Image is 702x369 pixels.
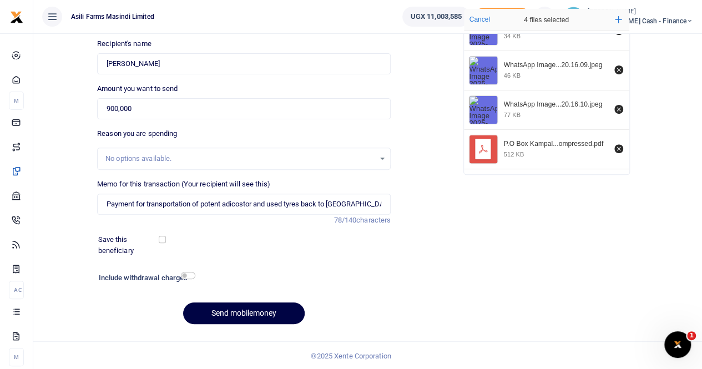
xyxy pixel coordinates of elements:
[504,100,608,109] div: WhatsApp Image 2025-09-06 at 20.16.10.jpeg
[9,348,24,366] li: M
[588,7,693,17] small: [PERSON_NAME]
[398,7,474,27] li: Wallet ballance
[9,281,24,299] li: Ac
[613,103,625,115] button: Remove file
[469,57,497,84] img: WhatsApp Image 2025-09-06 at 20.16.09.jpeg
[105,153,375,164] div: No options available.
[474,8,530,26] span: Add money
[504,32,521,40] div: 34 KB
[474,8,530,26] li: Toup your wallet
[402,7,470,27] a: UGX 11,003,585
[97,53,391,74] input: Loading name...
[10,12,23,21] a: logo-small logo-large logo-large
[97,128,177,139] label: Reason you are spending
[97,179,270,190] label: Memo for this transaction (Your recipient will see this)
[334,216,356,224] span: 78/140
[98,234,161,256] label: Save this beneficiary
[97,98,391,119] input: UGX
[504,111,521,119] div: 77 KB
[469,96,497,124] img: WhatsApp Image 2025-09-06 at 20.16.10.jpeg
[97,83,178,94] label: Amount you want to send
[411,11,462,22] span: UGX 11,003,585
[466,12,493,27] button: Cancel
[664,331,691,358] iframe: Intercom live chat
[563,7,583,27] img: profile-user
[9,92,24,110] li: M
[563,7,693,27] a: profile-user [PERSON_NAME] [PERSON_NAME] Cash - Finance
[613,64,625,76] button: Remove file
[356,216,391,224] span: characters
[67,12,159,22] span: Asili Farms Masindi Limited
[463,8,630,175] div: File Uploader
[10,11,23,24] img: logo-small
[588,16,693,26] span: [PERSON_NAME] Cash - Finance
[610,12,627,28] button: Add more files
[499,9,594,31] div: 4 files selected
[97,194,391,215] input: Enter extra information
[99,274,190,282] h6: Include withdrawal charges
[504,140,608,149] div: P.O Box Kampala-Uganda, Nakawa Next to URA-14_compressed.pdf
[183,302,305,324] button: Send mobilemoney
[504,61,608,70] div: WhatsApp Image 2025-09-06 at 20.16.09.jpeg
[504,72,521,79] div: 46 KB
[613,143,625,155] button: Remove file
[97,38,151,49] label: Recipient's name
[687,331,696,340] span: 1
[504,150,524,158] div: 512 KB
